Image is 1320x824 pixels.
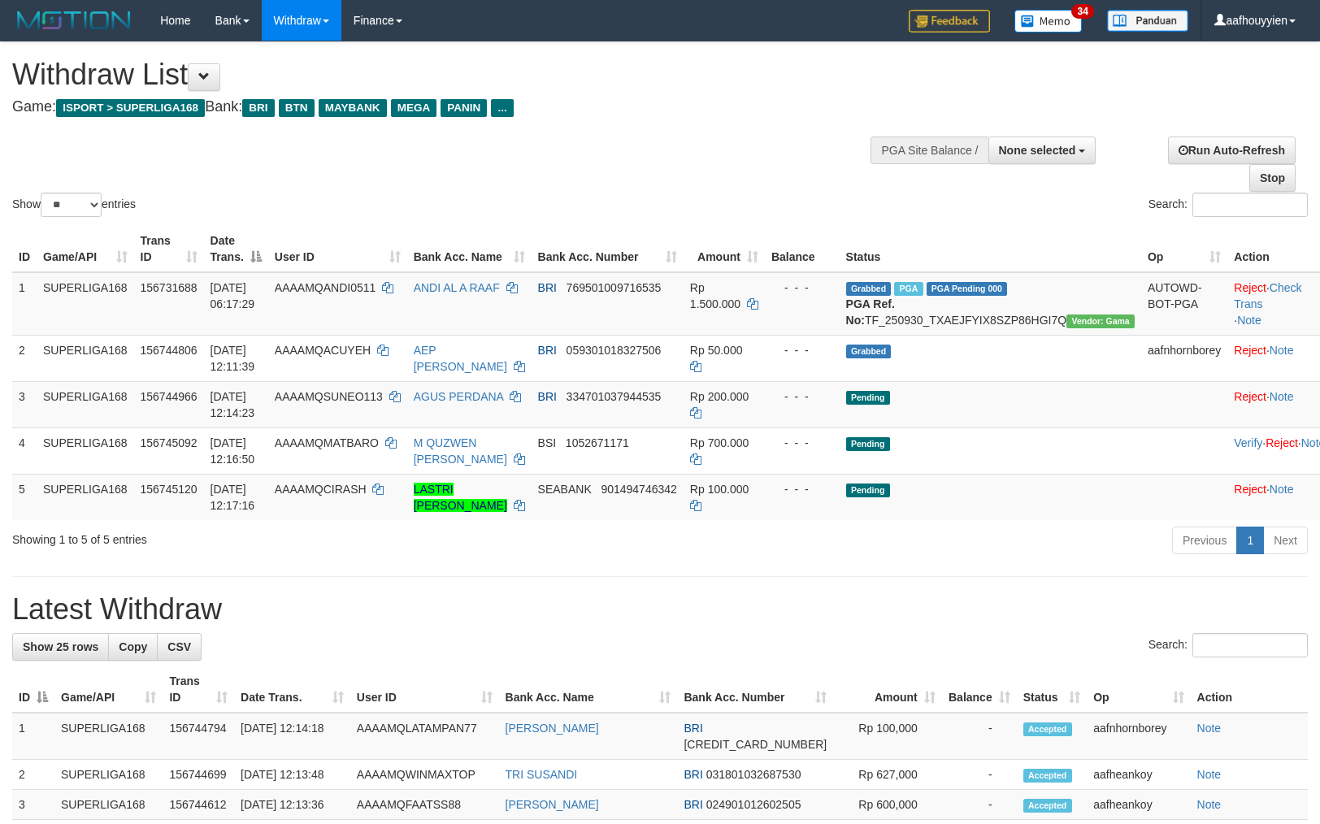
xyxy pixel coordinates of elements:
td: Rp 100,000 [833,713,942,760]
span: Copy 362801050501538 to clipboard [684,738,827,751]
a: Reject [1234,281,1266,294]
td: aafheankoy [1087,760,1190,790]
span: ISPORT > SUPERLIGA168 [56,99,205,117]
th: ID: activate to sort column descending [12,666,54,713]
label: Search: [1148,633,1308,657]
span: AAAAMQSUNEO113 [275,390,383,403]
a: 1 [1236,527,1264,554]
span: Rp 1.500.000 [690,281,740,310]
span: 156744966 [141,390,198,403]
span: Rp 100.000 [690,483,749,496]
span: 156744806 [141,344,198,357]
span: Copy 031801032687530 to clipboard [706,768,801,781]
a: Note [1197,798,1222,811]
span: Rp 200.000 [690,390,749,403]
th: Balance: activate to sort column ascending [942,666,1017,713]
th: Balance [765,226,840,272]
button: None selected [988,137,1096,164]
td: SUPERLIGA168 [54,713,163,760]
span: Copy 1052671171 to clipboard [566,436,629,449]
span: 156731688 [141,281,198,294]
span: PANIN [441,99,487,117]
span: Show 25 rows [23,640,98,653]
span: Copy 059301018327506 to clipboard [567,344,662,357]
img: MOTION_logo.png [12,8,136,33]
span: SEABANK [538,483,592,496]
span: [DATE] 12:17:16 [211,483,255,512]
td: AAAAMQLATAMPAN77 [350,713,499,760]
span: 34 [1071,4,1093,19]
span: AAAAMQACUYEH [275,344,371,357]
a: Show 25 rows [12,633,109,661]
td: - [942,760,1017,790]
a: LASTRI [PERSON_NAME] [414,483,507,512]
span: Copy 334701037944535 to clipboard [567,390,662,403]
a: Note [1270,390,1294,403]
h1: Latest Withdraw [12,593,1308,626]
a: Note [1270,344,1294,357]
a: Stop [1249,164,1296,192]
th: Bank Acc. Name: activate to sort column ascending [407,226,532,272]
img: Button%20Memo.svg [1014,10,1083,33]
th: Op: activate to sort column ascending [1087,666,1190,713]
a: Note [1270,483,1294,496]
span: CSV [167,640,191,653]
td: SUPERLIGA168 [37,427,134,474]
td: 5 [12,474,37,520]
img: Feedback.jpg [909,10,990,33]
td: - [942,790,1017,820]
span: AAAAMQCIRASH [275,483,367,496]
b: PGA Ref. No: [846,297,895,327]
td: 2 [12,335,37,381]
th: Trans ID: activate to sort column ascending [163,666,234,713]
th: ID [12,226,37,272]
th: Amount: activate to sort column ascending [833,666,942,713]
span: Accepted [1023,722,1072,736]
span: Accepted [1023,799,1072,813]
img: panduan.png [1107,10,1188,32]
td: SUPERLIGA168 [37,272,134,336]
span: Copy [119,640,147,653]
span: PGA Pending [927,282,1008,296]
th: Amount: activate to sort column ascending [684,226,765,272]
span: BRI [538,390,557,403]
th: Game/API: activate to sort column ascending [54,666,163,713]
th: Game/API: activate to sort column ascending [37,226,134,272]
td: TF_250930_TXAEJFYIX8SZP86HGI7Q [840,272,1141,336]
th: Bank Acc. Name: activate to sort column ascending [499,666,678,713]
th: Bank Acc. Number: activate to sort column ascending [677,666,833,713]
td: SUPERLIGA168 [37,381,134,427]
span: BRI [684,722,702,735]
span: Vendor URL: https://trx31.1velocity.biz [1066,314,1135,328]
a: TRI SUSANDI [506,768,578,781]
th: Action [1191,666,1308,713]
td: AAAAMQFAATSS88 [350,790,499,820]
span: BRI [684,798,702,811]
span: Copy 024901012602505 to clipboard [706,798,801,811]
td: 156744794 [163,713,234,760]
span: 156745120 [141,483,198,496]
td: [DATE] 12:13:36 [234,790,350,820]
a: Check Trans [1234,281,1301,310]
td: 1 [12,713,54,760]
td: SUPERLIGA168 [54,790,163,820]
td: aafnhornborey [1087,713,1190,760]
span: ... [491,99,513,117]
td: Rp 600,000 [833,790,942,820]
input: Search: [1192,193,1308,217]
a: M QUZWEN [PERSON_NAME] [414,436,507,466]
span: Accepted [1023,769,1072,783]
span: MEGA [391,99,437,117]
a: ANDI AL A RAAF [414,281,500,294]
td: 156744699 [163,760,234,790]
a: AGUS PERDANA [414,390,503,403]
span: [DATE] 12:14:23 [211,390,255,419]
td: 2 [12,760,54,790]
a: Note [1197,768,1222,781]
span: BTN [279,99,315,117]
span: Rp 700.000 [690,436,749,449]
span: [DATE] 12:11:39 [211,344,255,373]
span: Grabbed [846,282,892,296]
span: Pending [846,391,890,405]
a: Copy [108,633,158,661]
